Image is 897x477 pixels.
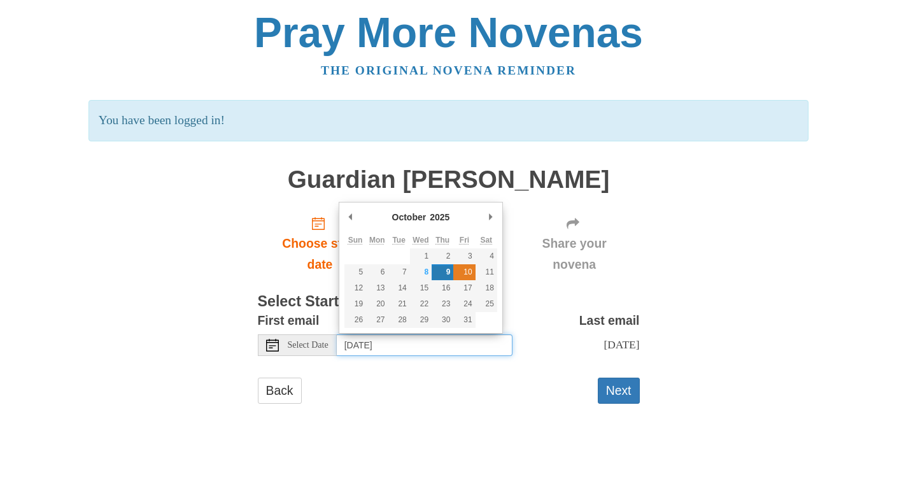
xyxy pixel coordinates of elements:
[476,248,497,264] button: 4
[366,312,388,328] button: 27
[348,236,363,245] abbr: Sunday
[392,236,405,245] abbr: Tuesday
[344,264,366,280] button: 5
[428,208,451,227] div: 2025
[604,338,639,351] span: [DATE]
[413,236,428,245] abbr: Wednesday
[288,341,328,350] span: Select Date
[476,280,497,296] button: 18
[509,206,640,281] div: Click "Next" to confirm your start date first.
[432,264,453,280] button: 9
[388,280,410,296] button: 14
[258,310,320,331] label: First email
[484,208,497,227] button: Next Month
[476,264,497,280] button: 11
[432,248,453,264] button: 2
[366,280,388,296] button: 13
[344,280,366,296] button: 12
[258,166,640,194] h1: Guardian [PERSON_NAME]
[453,264,475,280] button: 10
[271,233,370,275] span: Choose start date
[254,9,643,56] a: Pray More Novenas
[366,296,388,312] button: 20
[598,378,640,404] button: Next
[258,206,383,281] a: Choose start date
[410,264,432,280] button: 8
[390,208,428,227] div: October
[460,236,469,245] abbr: Friday
[321,64,576,77] a: The original novena reminder
[410,280,432,296] button: 15
[410,296,432,312] button: 22
[579,310,640,331] label: Last email
[258,294,640,310] h3: Select Start Date
[88,100,809,141] p: You have been logged in!
[388,296,410,312] button: 21
[453,248,475,264] button: 3
[344,312,366,328] button: 26
[480,236,492,245] abbr: Saturday
[388,264,410,280] button: 7
[388,312,410,328] button: 28
[453,312,475,328] button: 31
[344,208,357,227] button: Previous Month
[369,236,385,245] abbr: Monday
[432,280,453,296] button: 16
[522,233,627,275] span: Share your novena
[337,334,512,356] input: Use the arrow keys to pick a date
[258,378,302,404] a: Back
[410,248,432,264] button: 1
[344,296,366,312] button: 19
[476,296,497,312] button: 25
[435,236,449,245] abbr: Thursday
[410,312,432,328] button: 29
[432,312,453,328] button: 30
[453,280,475,296] button: 17
[453,296,475,312] button: 24
[366,264,388,280] button: 6
[432,296,453,312] button: 23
